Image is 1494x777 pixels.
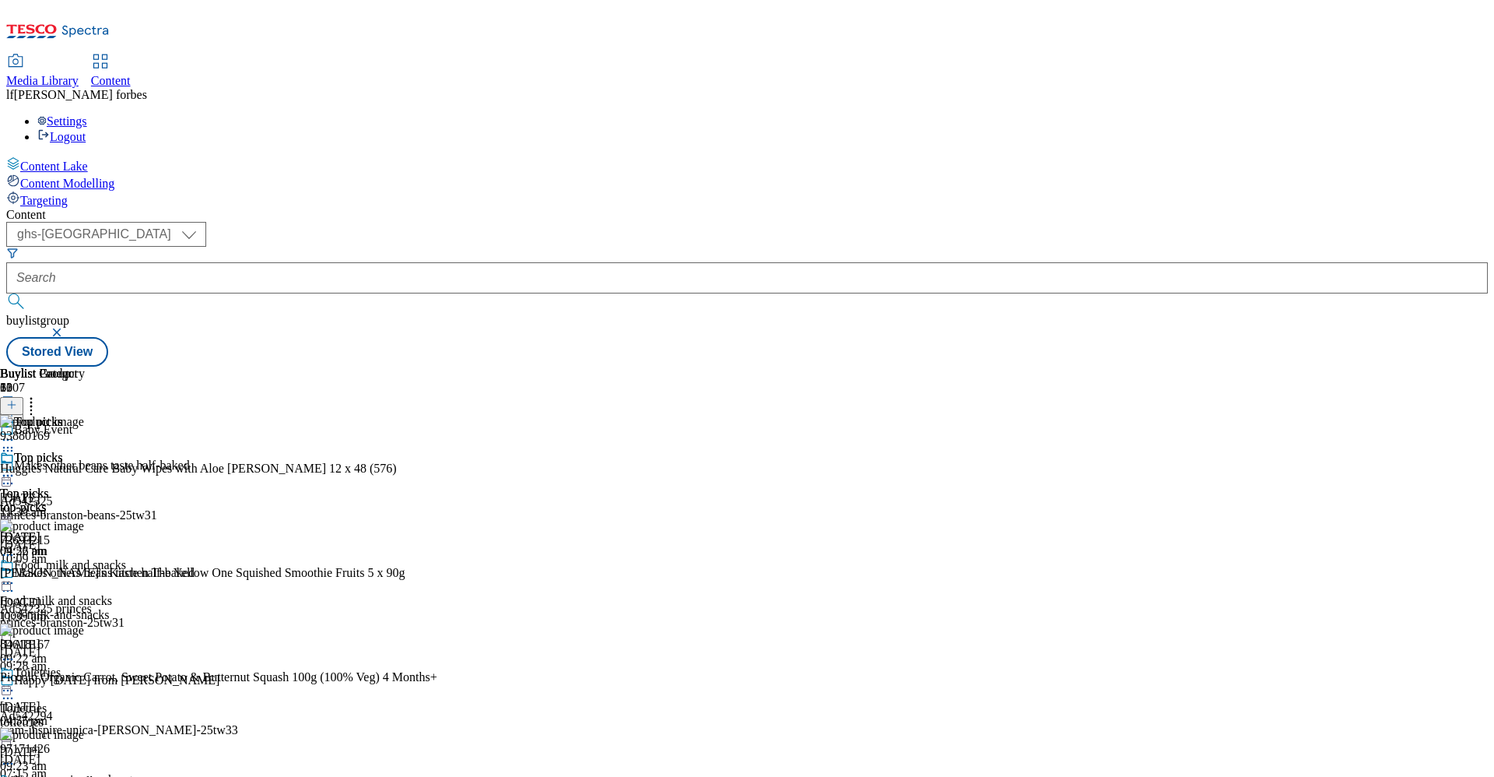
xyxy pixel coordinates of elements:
[6,262,1488,294] input: Search
[20,177,114,190] span: Content Modelling
[6,174,1488,191] a: Content Modelling
[6,247,19,259] svg: Search Filters
[6,156,1488,174] a: Content Lake
[6,314,69,327] span: buylistgroup
[6,337,108,367] button: Stored View
[37,130,86,143] a: Logout
[20,160,88,173] span: Content Lake
[14,88,147,101] span: [PERSON_NAME] forbes
[6,191,1488,208] a: Targeting
[91,55,131,88] a: Content
[91,74,131,87] span: Content
[6,208,1488,222] div: Content
[6,88,14,101] span: lf
[6,55,79,88] a: Media Library
[37,114,87,128] a: Settings
[6,74,79,87] span: Media Library
[20,194,68,207] span: Targeting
